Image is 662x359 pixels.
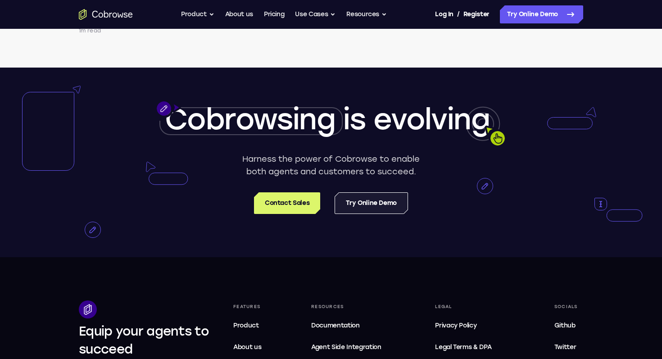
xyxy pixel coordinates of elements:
[239,153,423,178] p: Harness the power of Cobrowse to enable both agents and customers to succeed.
[435,322,476,329] span: Privacy Policy
[308,300,396,313] div: Resources
[254,192,320,214] a: Contact Sales
[233,343,261,351] span: About us
[264,5,285,23] a: Pricing
[230,300,272,313] div: Features
[435,5,453,23] a: Log In
[165,102,335,136] span: Cobrowsing
[295,5,336,23] button: Use Cases
[554,322,576,329] span: Github
[181,5,214,23] button: Product
[308,317,396,335] a: Documentation
[463,5,490,23] a: Register
[230,317,272,335] a: Product
[431,300,515,313] div: Legal
[308,338,396,356] a: Agent Side Integration
[311,322,359,329] span: Documentation
[435,343,491,351] span: Legal Terms & DPA
[500,5,583,23] a: Try Online Demo
[373,102,490,136] span: evolving
[311,342,393,353] span: Agent Side Integration
[79,323,209,357] span: Equip your agents to succeed
[79,26,101,35] p: 1m read
[551,338,583,356] a: Twitter
[554,343,576,351] span: Twitter
[431,317,515,335] a: Privacy Policy
[551,317,583,335] a: Github
[335,192,408,214] a: Try Online Demo
[457,9,460,20] span: /
[346,5,387,23] button: Resources
[551,300,583,313] div: Socials
[431,338,515,356] a: Legal Terms & DPA
[79,9,133,20] a: Go to the home page
[230,338,272,356] a: About us
[233,322,259,329] span: Product
[225,5,253,23] a: About us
